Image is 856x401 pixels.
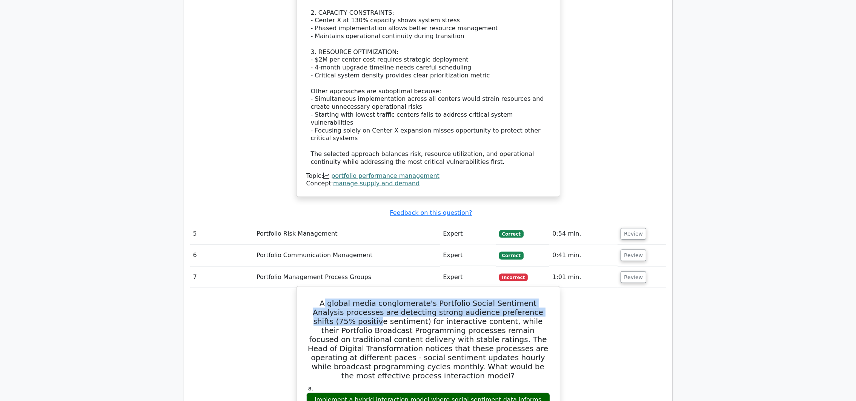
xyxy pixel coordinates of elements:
button: Review [621,250,646,261]
button: Review [621,271,646,283]
td: 0:41 min. [549,245,618,266]
td: Portfolio Management Process Groups [254,267,440,288]
td: Portfolio Communication Management [254,245,440,266]
button: Review [621,228,646,240]
td: 1:01 min. [549,267,618,288]
td: 6 [190,245,254,266]
td: Expert [440,223,496,245]
div: Topic: [306,172,550,180]
td: Expert [440,245,496,266]
h5: A global media conglomerate's Portfolio Social Sentiment Analysis processes are detecting strong ... [306,299,551,380]
a: manage supply and demand [333,180,420,187]
span: Correct [499,252,524,259]
td: 7 [190,267,254,288]
td: Expert [440,267,496,288]
span: Correct [499,230,524,238]
div: Concept: [306,180,550,188]
td: Portfolio Risk Management [254,223,440,245]
td: 5 [190,223,254,245]
a: portfolio performance management [331,172,440,179]
a: Feedback on this question? [390,209,472,216]
span: Incorrect [499,274,528,281]
td: 0:54 min. [549,223,618,245]
span: a. [308,385,314,392]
